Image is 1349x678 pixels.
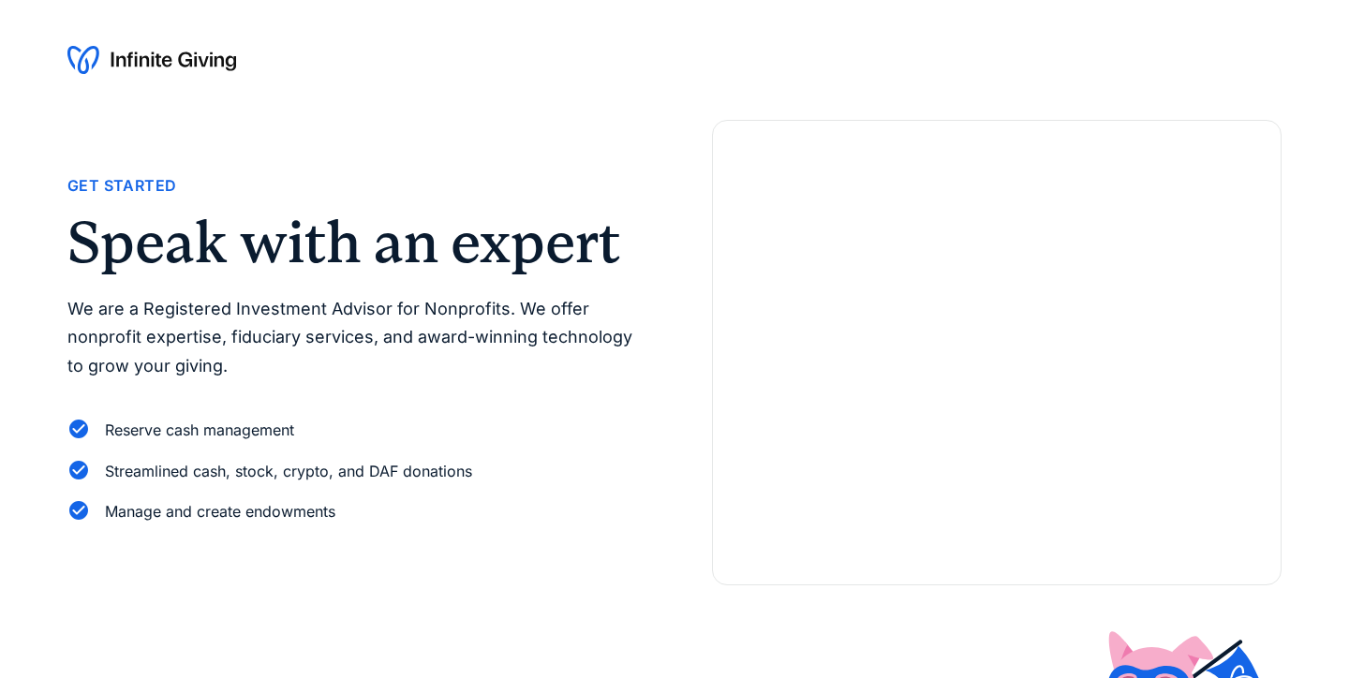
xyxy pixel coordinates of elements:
iframe: Form 0 [743,181,1251,554]
p: We are a Registered Investment Advisor for Nonprofits. We offer nonprofit expertise, fiduciary se... [67,295,637,381]
div: Get Started [67,173,176,199]
div: Reserve cash management [105,418,294,443]
div: Manage and create endowments [105,499,335,524]
div: Streamlined cash, stock, crypto, and DAF donations [105,459,472,484]
h2: Speak with an expert [67,214,637,272]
